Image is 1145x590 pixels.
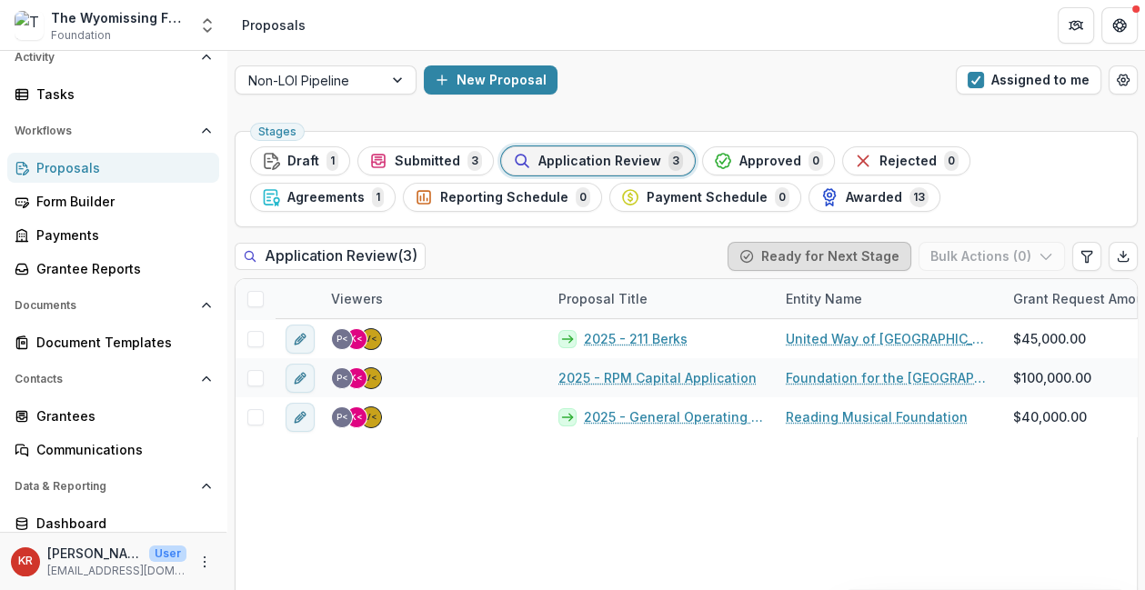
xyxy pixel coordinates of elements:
div: Pat Giles <pgiles@wyofound.org> [336,413,348,422]
div: Valeri Harteg <vharteg@wyofound.org> [365,374,377,383]
button: Partners [1058,7,1094,44]
a: Payments [7,220,219,250]
span: Submitted [395,154,460,169]
span: 0 [944,151,959,171]
span: Approved [739,154,801,169]
div: Proposal Title [547,279,775,318]
button: edit [286,403,315,432]
div: Tasks [36,85,205,104]
div: Pat Giles <pgiles@wyofound.org> [336,374,348,383]
span: Application Review [538,154,661,169]
a: Tasks [7,79,219,109]
button: Submitted3 [357,146,494,175]
div: Proposals [36,158,205,177]
span: Foundation [51,27,111,44]
div: Entity Name [775,279,1002,318]
a: Foundation for the [GEOGRAPHIC_DATA] [786,368,991,387]
span: Data & Reporting [15,480,194,493]
button: edit [286,364,315,393]
a: Grantee Reports [7,254,219,284]
span: Rejected [879,154,937,169]
a: United Way of [GEOGRAPHIC_DATA] [786,329,991,348]
div: Communications [36,440,205,459]
button: Ready for Next Stage [728,242,911,271]
button: Open Activity [7,43,219,72]
div: Viewers [320,279,547,318]
button: Rejected0 [842,146,970,175]
span: 0 [775,187,789,207]
button: Open table manager [1109,65,1138,95]
a: Grantees [7,401,219,431]
button: Export table data [1109,242,1138,271]
div: Viewers [320,289,394,308]
button: Approved0 [702,146,835,175]
a: 2025 - 211 Berks [584,329,688,348]
div: Proposal Title [547,289,658,308]
button: New Proposal [424,65,557,95]
button: Application Review3 [501,146,695,175]
span: Reporting Schedule [440,190,568,205]
button: Open Data & Reporting [7,472,219,501]
button: Open Documents [7,291,219,320]
div: Valeri Harteg <vharteg@wyofound.org> [365,413,377,422]
p: [PERSON_NAME] [47,544,142,563]
span: Activity [15,51,194,64]
div: Proposals [242,15,306,35]
span: Draft [287,154,319,169]
a: Dashboard [7,508,219,538]
span: 0 [576,187,590,207]
img: The Wyomissing Foundation [15,11,44,40]
button: Open Workflows [7,116,219,145]
button: Agreements1 [250,183,396,212]
div: Karen Rightmire <krightmire@wyofound.org> [350,374,363,383]
span: Awarded [846,190,902,205]
a: Reading Musical Foundation [786,407,968,426]
h2: Application Review ( 3 ) [235,243,426,269]
span: 3 [467,151,482,171]
div: Entity Name [775,289,873,308]
nav: breadcrumb [235,12,313,38]
div: Valeri Harteg <vharteg@wyofound.org> [365,335,377,344]
span: $100,000.00 [1013,368,1091,387]
span: 13 [909,187,929,207]
button: Draft1 [250,146,350,175]
button: Payment Schedule0 [609,183,801,212]
button: Edit table settings [1072,242,1101,271]
div: Form Builder [36,192,205,211]
div: Karen Rightmire <krightmire@wyofound.org> [350,335,363,344]
button: Assigned to me [956,65,1101,95]
a: Document Templates [7,327,219,357]
button: Open Contacts [7,365,219,394]
span: $45,000.00 [1013,329,1086,348]
span: Contacts [15,373,194,385]
button: Awarded13 [809,183,940,212]
button: edit [286,325,315,354]
span: Stages [258,125,296,138]
span: 1 [372,187,384,207]
span: 0 [809,151,823,171]
button: More [194,551,216,573]
button: Get Help [1101,7,1138,44]
span: Agreements [287,190,365,205]
p: [EMAIL_ADDRESS][DOMAIN_NAME] [47,563,186,579]
span: Payment Schedule [647,190,768,205]
div: Document Templates [36,333,205,352]
div: Payments [36,225,205,245]
a: Proposals [7,153,219,183]
div: Grantees [36,406,205,425]
span: Workflows [15,125,194,137]
a: 2025 - RPM Capital Application [558,368,757,387]
a: Communications [7,435,219,465]
a: 2025 - General Operating Application [584,407,764,426]
div: The Wyomissing Foundation [51,8,187,27]
a: Form Builder [7,186,219,216]
div: Karen Rightmire <krightmire@wyofound.org> [350,413,363,422]
span: 1 [326,151,338,171]
p: User [149,545,186,562]
button: Open entity switcher [195,7,220,44]
div: Grantee Reports [36,259,205,278]
div: Pat Giles <pgiles@wyofound.org> [336,335,348,344]
button: Bulk Actions (0) [919,242,1065,271]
